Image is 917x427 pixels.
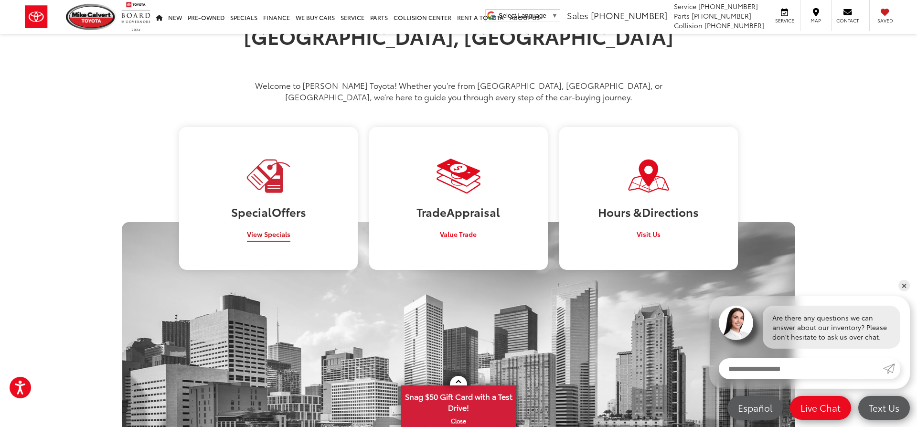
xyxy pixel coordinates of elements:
h3: Hours & Directions [566,205,731,218]
span: Saved [874,17,896,24]
span: Service [774,17,795,24]
span: Contact [836,17,859,24]
h3: Special Offers [186,205,351,218]
input: Enter your message [719,358,883,379]
a: Español [727,396,783,420]
img: Visit Our Dealership [627,158,671,194]
span: Service [674,1,696,11]
span: Select Language [499,12,546,19]
span: Parts [674,11,690,21]
a: Text Us [858,396,910,420]
span: [PHONE_NUMBER] [591,9,667,21]
a: Hours &Directions Visit Us [559,127,738,270]
h3: Trade Appraisal [376,205,541,218]
p: Welcome to [PERSON_NAME] Toyota! Whether you’re from [GEOGRAPHIC_DATA], [GEOGRAPHIC_DATA], or [GE... [236,79,681,102]
span: Visit Us [637,229,661,239]
img: Agent profile photo [719,306,753,340]
span: [PHONE_NUMBER] [692,11,751,21]
img: Visit Our Dealership [437,158,480,194]
span: [PHONE_NUMBER] [698,1,758,11]
span: Map [805,17,826,24]
span: Text Us [864,402,904,414]
img: Mike Calvert Toyota [66,4,117,30]
a: Submit [883,358,900,379]
a: Live Chat [790,396,851,420]
span: [PHONE_NUMBER] [704,21,764,30]
span: Sales [567,9,588,21]
span: Value Trade [440,229,477,239]
span: Collision [674,21,703,30]
span: View Specials [247,229,290,239]
span: Live Chat [796,402,845,414]
h1: Toyota Car Dealership in [GEOGRAPHIC_DATA], [GEOGRAPHIC_DATA] [236,3,681,69]
span: Español [733,402,777,414]
img: Visit Our Dealership [245,157,291,195]
span: Snag $50 Gift Card with a Test Drive! [402,386,515,416]
div: Are there any questions we can answer about our inventory? Please don't hesitate to ask us over c... [763,306,900,349]
a: SpecialOffers View Specials [179,127,358,270]
span: ▼ [552,12,558,19]
a: TradeAppraisal Value Trade [369,127,548,270]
